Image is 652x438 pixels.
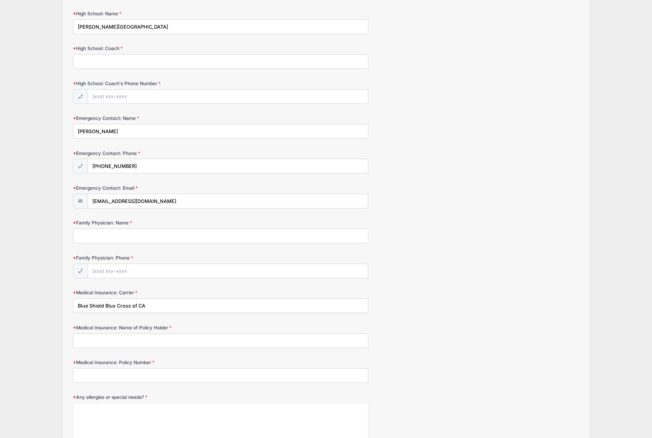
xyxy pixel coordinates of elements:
[73,185,242,191] label: Emergency Contact: Email
[88,264,368,278] input: (xxx) xxx-xxxx
[73,10,242,17] label: High School: Name
[88,194,368,208] input: email@email.com
[88,159,368,173] input: (xxx) xxx-xxxx
[73,80,242,87] label: High School: Coach's Phone Number
[73,394,242,401] label: Any allergies or special needs?
[88,89,368,104] input: (xxx) xxx-xxxx
[73,45,242,52] label: High School: Coach
[73,115,242,122] label: Emergency Contact: Name
[73,289,242,296] label: Medical Insurance: Carrier
[73,150,242,157] label: Emergency Contact: Phone
[73,359,242,366] label: Medical Insurance: Policy Number
[73,254,242,261] label: Family Physician: Phone
[73,219,242,226] label: Family Physician: Name
[73,324,242,331] label: Medical Insurance: Name of Policy Holder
